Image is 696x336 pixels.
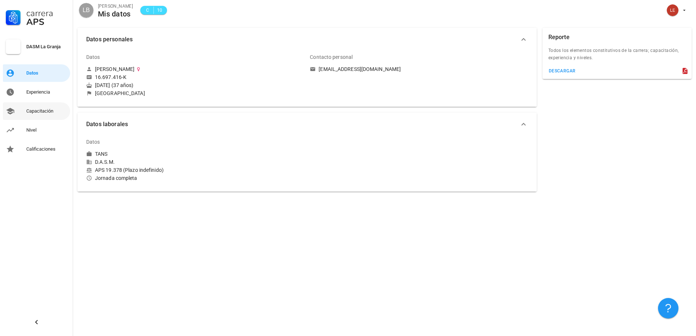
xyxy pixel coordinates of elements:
[98,3,133,10] div: [PERSON_NAME]
[98,10,133,18] div: Mis datos
[83,3,90,18] span: LB
[86,133,100,151] div: Datos
[95,66,134,72] div: [PERSON_NAME]
[95,74,126,80] div: 16.697.416-K
[26,108,67,114] div: Capacitación
[86,119,519,129] span: Datos laborales
[26,70,67,76] div: Datos
[145,7,151,14] span: C
[26,18,67,26] div: APS
[77,28,537,51] button: Datos personales
[86,175,304,181] div: Jornada completa
[86,34,519,45] span: Datos personales
[79,3,94,18] div: avatar
[3,102,70,120] a: Capacitación
[26,44,67,50] div: DASM La Granja
[26,146,67,152] div: Calificaciones
[86,48,100,66] div: Datos
[543,47,692,66] div: Todos los elementos constitutivos de la carrera; capacitación, experiencia y niveles.
[667,4,678,16] div: avatar
[86,159,304,165] div: D.A.S.M.
[86,82,304,88] div: [DATE] (37 años)
[548,68,576,73] div: descargar
[157,7,163,14] span: 10
[319,66,401,72] div: [EMAIL_ADDRESS][DOMAIN_NAME]
[3,83,70,101] a: Experiencia
[548,28,570,47] div: Reporte
[77,113,537,136] button: Datos laborales
[95,90,145,97] div: [GEOGRAPHIC_DATA]
[86,167,304,173] div: APS 19.378 (Plazo indefinido)
[545,66,579,76] button: descargar
[310,66,528,72] a: [EMAIL_ADDRESS][DOMAIN_NAME]
[26,9,67,18] div: Carrera
[3,121,70,139] a: Nivel
[310,48,353,66] div: Contacto personal
[3,140,70,158] a: Calificaciones
[3,64,70,82] a: Datos
[26,127,67,133] div: Nivel
[95,151,107,157] div: TANS
[26,89,67,95] div: Experiencia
